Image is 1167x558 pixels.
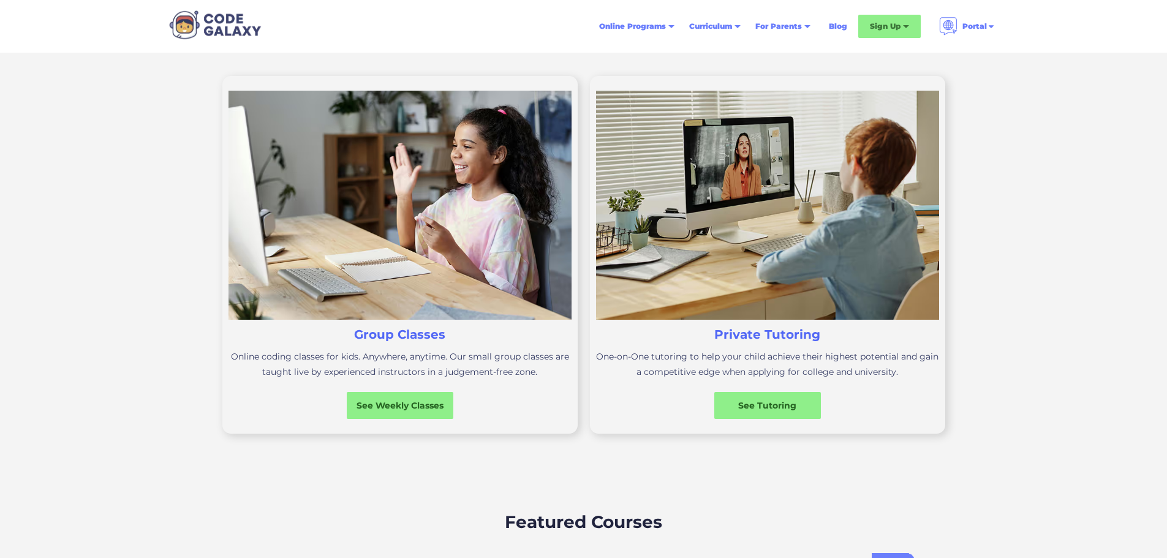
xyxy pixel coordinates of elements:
a: See Weekly Classes [347,392,453,419]
p: One-on-One tutoring to help your child achieve their highest potential and gain a competitive edg... [596,349,939,380]
h3: Private Tutoring [714,326,820,343]
div: Online Programs [592,15,682,37]
h2: Featured Courses [505,509,662,535]
div: Curriculum [689,20,732,32]
div: See Tutoring [714,399,821,412]
h3: Group Classes [354,326,445,343]
div: See Weekly Classes [347,399,453,412]
a: See Tutoring [714,392,821,419]
div: Online Programs [599,20,666,32]
div: For Parents [748,15,818,37]
div: Sign Up [870,20,901,32]
div: Sign Up [858,15,921,38]
a: Blog [821,15,855,37]
div: Portal [932,12,1003,40]
p: Online coding classes for kids. Anywhere, anytime. Our small group classes are taught live by exp... [228,349,572,380]
div: Portal [962,20,987,32]
div: For Parents [755,20,802,32]
div: Curriculum [682,15,748,37]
